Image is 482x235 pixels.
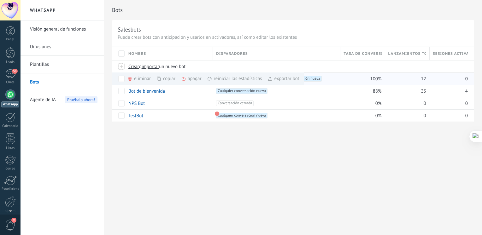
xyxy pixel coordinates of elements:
div: 88% [340,85,382,97]
div: 0 [430,97,468,109]
span: Nombre [128,51,146,57]
li: Agente de IA [21,91,104,108]
span: o [139,64,142,70]
span: 33 [421,88,426,94]
span: 0 [424,113,426,119]
div: 0 [385,97,426,109]
div: Leads [1,60,20,64]
h2: Bots [112,4,474,16]
a: Difusiones [30,38,97,56]
span: 4 [465,88,468,94]
span: Agente de IA [30,91,56,109]
div: Correo [1,167,20,171]
a: Visión general de funciones [30,20,97,38]
span: 58 [12,69,17,74]
div: 0% [340,97,382,109]
div: 0 [430,73,468,85]
a: NPS Bot [128,100,145,106]
a: Bot de bienvenida [128,88,165,94]
span: un nuevo bot [159,64,185,70]
span: Crear [128,64,139,70]
li: Difusiones [21,38,104,56]
div: Panel [1,37,20,42]
div: apagar [181,72,223,85]
div: WhatsApp [1,101,19,107]
div: 12 [385,73,426,85]
div: Listas [1,146,20,150]
span: 88% [373,88,382,94]
span: importar [142,64,159,70]
div: 0 [385,110,426,122]
span: Pruébalo ahora! [65,96,97,103]
div: eliminar [127,72,172,85]
span: Sesiones activas [433,51,468,57]
div: exportar bot [267,72,299,85]
div: 4 [430,85,468,97]
span: 0 [424,100,426,106]
span: Tasa de conversión [344,51,381,57]
span: Lanzamientos totales [388,51,426,57]
span: 0% [375,113,382,119]
span: Conversación cerrada [216,100,254,106]
span: Disparadores [216,51,248,57]
span: 0 [465,113,468,119]
span: Cualquier conversación nueva [216,88,267,94]
div: Calendario [1,124,20,128]
p: Puede crear bots con anticipación y usarlos en activadores, así como editar los existentes [118,34,468,40]
li: Bots [21,73,104,91]
div: copiar [156,72,197,85]
div: Salesbots [118,26,141,33]
span: 100% [370,76,381,82]
li: Plantillas [21,56,104,73]
li: Visión general de funciones [21,20,104,38]
span: 9 [11,218,16,223]
span: Cualquier conversación nueva [216,113,267,118]
a: Agente de IAPruébalo ahora! [30,91,97,109]
a: Bots [30,73,97,91]
div: 0% [340,110,382,122]
div: 0 [430,110,468,122]
div: Bots [430,60,468,72]
a: Plantillas [30,56,97,73]
span: 0% [375,100,382,106]
div: reiniciar las estadísticas [207,72,284,85]
span: 0 [465,100,468,106]
a: TestBot [128,113,143,119]
div: Bots [385,60,426,72]
div: 100% [340,73,382,85]
div: 33 [385,85,426,97]
div: Chats [1,80,20,84]
div: Estadísticas [1,187,20,191]
span: 0 [465,76,468,82]
span: 12 [421,76,426,82]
